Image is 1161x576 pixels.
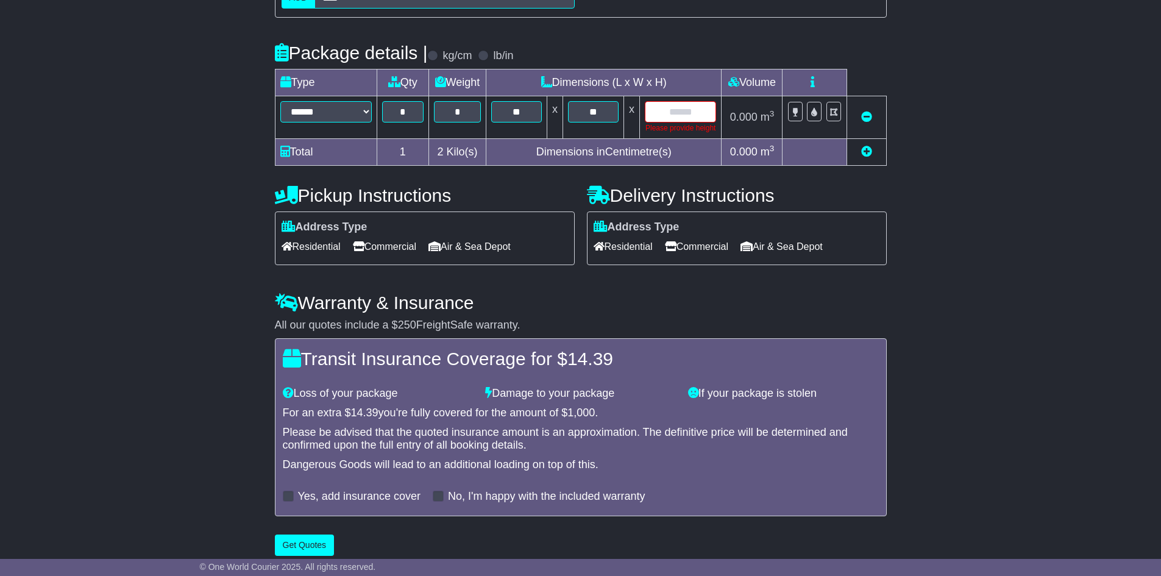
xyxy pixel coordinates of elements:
div: All our quotes include a $ FreightSafe warranty. [275,319,887,332]
td: x [547,96,563,139]
span: Commercial [665,237,728,256]
button: Get Quotes [275,535,335,556]
td: Dimensions (L x W x H) [486,69,722,96]
div: For an extra $ you're fully covered for the amount of $ . [283,407,879,420]
td: x [623,96,639,139]
a: Remove this item [861,111,872,123]
span: Commercial [353,237,416,256]
span: Residential [594,237,653,256]
span: 14.39 [351,407,378,419]
div: Damage to your package [479,387,682,400]
div: Please be advised that the quoted insurance amount is an approximation. The definitive price will... [283,426,879,452]
a: Add new item [861,146,872,158]
label: Address Type [282,221,367,234]
span: 0.000 [730,146,758,158]
div: Please provide height [645,123,716,133]
label: kg/cm [442,49,472,63]
label: No, I'm happy with the included warranty [448,490,645,503]
span: Air & Sea Depot [740,237,823,256]
label: Address Type [594,221,680,234]
h4: Delivery Instructions [587,185,887,205]
div: If your package is stolen [682,387,885,400]
span: m [761,146,775,158]
span: Residential [282,237,341,256]
span: © One World Courier 2025. All rights reserved. [200,562,376,572]
td: Kilo(s) [428,139,486,166]
div: Dangerous Goods will lead to an additional loading on top of this. [283,458,879,472]
td: 1 [377,139,428,166]
td: Weight [428,69,486,96]
h4: Pickup Instructions [275,185,575,205]
td: Type [275,69,377,96]
h4: Transit Insurance Coverage for $ [283,349,879,369]
h4: Warranty & Insurance [275,293,887,313]
div: Loss of your package [277,387,480,400]
span: 2 [437,146,443,158]
span: 250 [398,319,416,331]
span: 14.39 [567,349,613,369]
span: 0.000 [730,111,758,123]
h4: Package details | [275,43,428,63]
span: Air & Sea Depot [428,237,511,256]
label: lb/in [493,49,513,63]
sup: 3 [770,109,775,118]
td: Qty [377,69,428,96]
sup: 3 [770,144,775,153]
td: Dimensions in Centimetre(s) [486,139,722,166]
label: Yes, add insurance cover [298,490,421,503]
td: Total [275,139,377,166]
span: 1,000 [567,407,595,419]
td: Volume [722,69,783,96]
span: m [761,111,775,123]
